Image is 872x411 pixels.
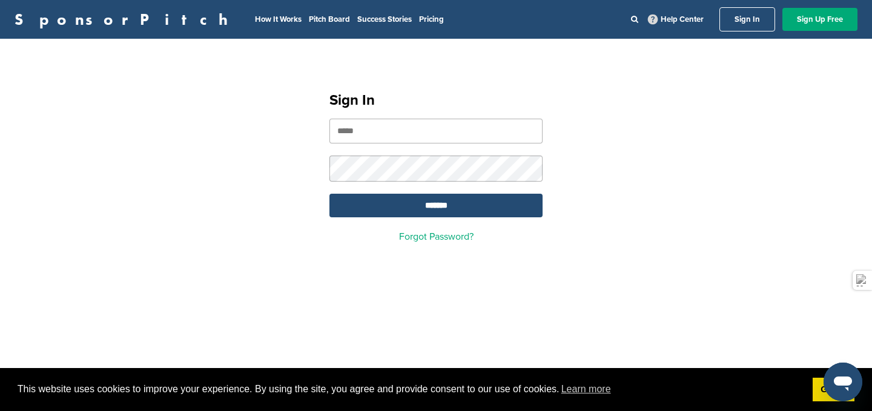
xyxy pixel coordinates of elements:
a: Help Center [646,12,706,27]
a: Success Stories [357,15,412,24]
span: This website uses cookies to improve your experience. By using the site, you agree and provide co... [18,380,803,398]
a: Pricing [419,15,444,24]
iframe: Button to launch messaging window [824,363,862,401]
a: dismiss cookie message [813,378,854,402]
a: SponsorPitch [15,12,236,27]
a: Forgot Password? [399,231,474,243]
a: Sign In [719,7,775,31]
a: Sign Up Free [782,8,857,31]
a: Pitch Board [309,15,350,24]
a: How It Works [255,15,302,24]
h1: Sign In [329,90,543,111]
a: learn more about cookies [560,380,613,398]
